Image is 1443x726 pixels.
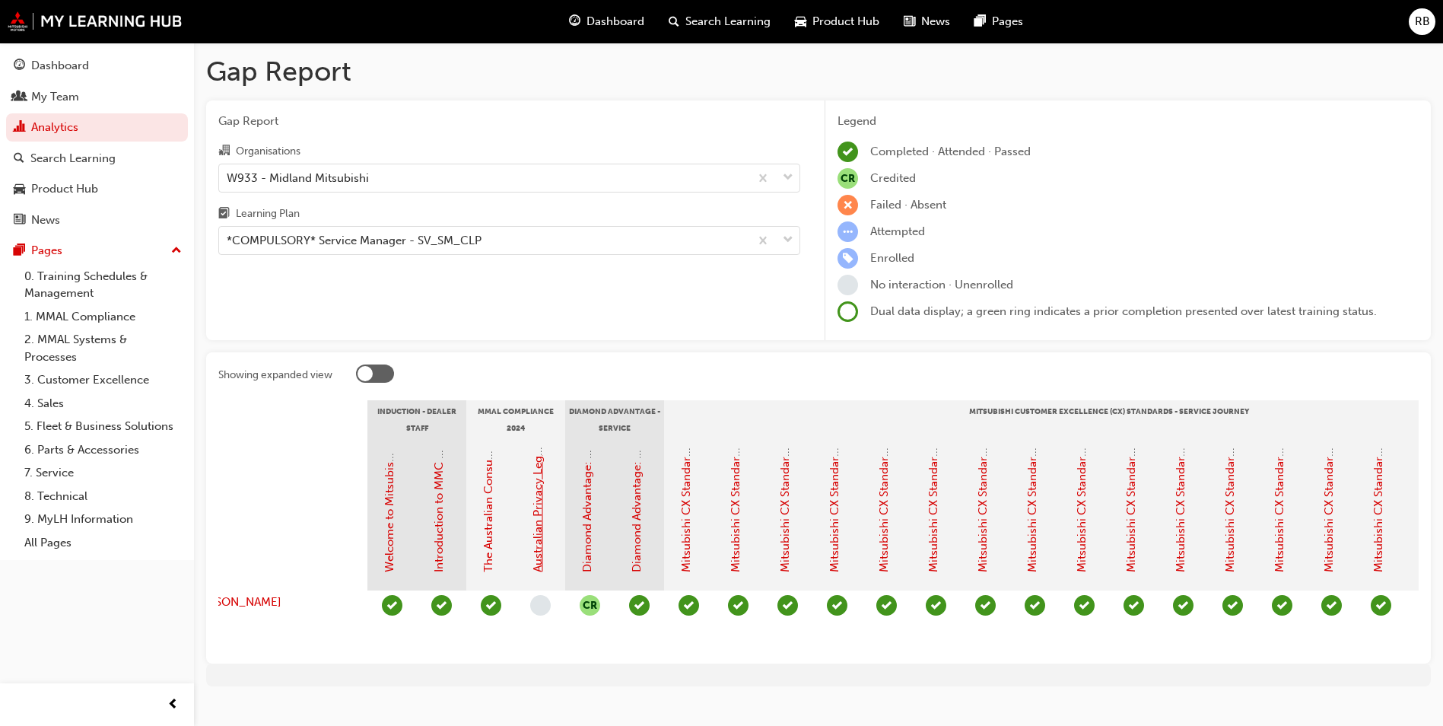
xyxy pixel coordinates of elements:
span: learningRecordVerb_NONE-icon [838,275,858,295]
span: car-icon [795,12,806,31]
h1: Gap Report [206,55,1431,88]
div: Dashboard [31,57,89,75]
div: Legend [838,113,1419,130]
span: down-icon [783,168,793,188]
span: learningRecordVerb_PASS-icon [926,595,946,616]
span: learningRecordVerb_PASS-icon [1173,595,1193,616]
a: 9. MyLH Information [18,508,188,531]
span: learningRecordVerb_COMPLETE-icon [838,142,858,162]
div: Learning Plan [236,206,300,221]
div: My Team [31,88,79,106]
img: mmal [8,11,183,31]
span: news-icon [14,214,25,228]
span: learningRecordVerb_PASS-icon [728,595,749,616]
button: DashboardMy TeamAnalyticsSearch LearningProduct HubNews [6,49,188,237]
span: Completed · Attended · Passed [870,145,1031,158]
div: W933 - Midland Mitsubishi [227,169,369,186]
button: null-icon [580,595,600,616]
a: 7. Service [18,461,188,485]
button: Pages [6,237,188,265]
span: No interaction · Unenrolled [870,278,1013,291]
div: Organisations [236,144,300,159]
a: [PERSON_NAME] [173,594,353,611]
span: Failed · Absent [870,198,946,212]
a: My Team [6,83,188,111]
span: learningRecordVerb_PASS-icon [1321,595,1342,616]
a: All Pages [18,531,188,555]
div: Diamond Advantage - Service [565,400,664,438]
span: up-icon [171,241,182,261]
span: learningplan-icon [218,208,230,221]
span: learningRecordVerb_PASS-icon [679,595,699,616]
span: learningRecordVerb_PASS-icon [1272,595,1292,616]
span: Gap Report [218,113,800,130]
span: Enrolled [870,251,914,265]
span: Credited [870,171,916,185]
a: News [6,206,188,234]
span: learningRecordVerb_PASS-icon [481,595,501,616]
span: Dual data display; a green ring indicates a prior completion presented over latest training status. [870,304,1377,318]
div: Showing expanded view [218,368,332,383]
span: Attempted [870,224,925,238]
span: search-icon [14,152,24,166]
span: learningRecordVerb_PASS-icon [876,595,897,616]
span: guage-icon [14,59,25,73]
span: chart-icon [14,121,25,135]
div: MMAL Compliance 2024 [466,400,565,438]
span: Dashboard [586,13,644,30]
a: pages-iconPages [962,6,1035,37]
div: Pages [31,242,62,260]
a: Analytics [6,113,188,142]
span: learningRecordVerb_PASS-icon [827,595,847,616]
span: learningRecordVerb_PASS-icon [975,595,996,616]
div: News [31,212,60,229]
a: 1. MMAL Compliance [18,305,188,329]
a: Search Learning [6,145,188,173]
a: guage-iconDashboard [557,6,656,37]
a: 5. Fleet & Business Solutions [18,415,188,438]
span: null-icon [838,168,858,189]
div: Product Hub [31,180,98,198]
span: learningRecordVerb_FAIL-icon [838,195,858,215]
span: Search Learning [685,13,771,30]
span: learningRecordVerb_ENROLL-icon [838,248,858,269]
span: learningRecordVerb_COMPLETE-icon [382,595,402,616]
span: learningRecordVerb_PASS-icon [1074,595,1095,616]
span: learningRecordVerb_PASS-icon [1025,595,1045,616]
a: Diamond Advantage: Service Training [630,374,644,572]
a: Product Hub [6,175,188,203]
span: pages-icon [974,12,986,31]
div: Induction - Dealer Staff [367,400,466,438]
span: down-icon [783,231,793,250]
span: guage-icon [569,12,580,31]
span: search-icon [669,12,679,31]
a: search-iconSearch Learning [656,6,783,37]
a: 6. Parts & Accessories [18,438,188,462]
span: Pages [992,13,1023,30]
a: news-iconNews [892,6,962,37]
span: learningRecordVerb_PASS-icon [431,595,452,616]
span: people-icon [14,91,25,104]
div: Search Learning [30,150,116,167]
button: RB [1409,8,1435,35]
span: learningRecordVerb_PASS-icon [777,595,798,616]
span: organisation-icon [218,145,230,158]
span: car-icon [14,183,25,196]
a: 3. Customer Excellence [18,368,188,392]
a: car-iconProduct Hub [783,6,892,37]
span: pages-icon [14,244,25,258]
a: Dashboard [6,52,188,80]
span: learningRecordVerb_PASS-icon [1222,595,1243,616]
span: learningRecordVerb_PASS-icon [1124,595,1144,616]
span: learningRecordVerb_PASS-icon [629,595,650,616]
span: learningRecordVerb_PASS-icon [1371,595,1391,616]
span: news-icon [904,12,915,31]
span: learningRecordVerb_NONE-icon [530,595,551,616]
span: [PERSON_NAME] [190,594,281,611]
a: Mitsubishi CX Standards - Introduction [679,368,693,572]
span: News [921,13,950,30]
a: 4. Sales [18,392,188,416]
